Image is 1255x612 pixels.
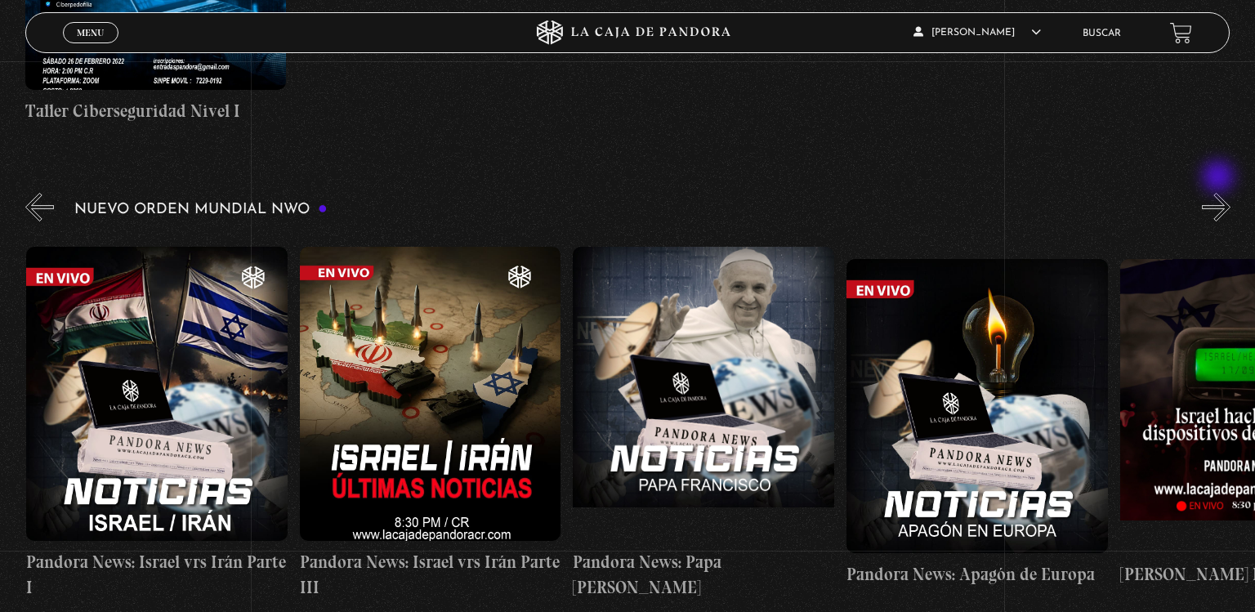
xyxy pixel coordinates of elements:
h4: Taller Ciberseguridad Nivel I [25,98,287,124]
button: Next [1202,193,1230,221]
h4: Pandora News: Israel vrs Irán Parte I [26,549,288,601]
span: [PERSON_NAME] [913,28,1041,38]
h4: Pandora News: Apagón de Europa [846,561,1108,587]
a: View your shopping cart [1170,21,1192,43]
span: Menu [77,28,104,38]
span: Cerrar [72,42,110,53]
h3: Nuevo Orden Mundial NWO [74,202,328,217]
a: Buscar [1083,29,1121,38]
h4: Pandora News: Papa [PERSON_NAME] [573,549,834,601]
button: Previous [25,193,54,221]
h4: Pandora News: Israel vrs Irán Parte III [300,549,561,601]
